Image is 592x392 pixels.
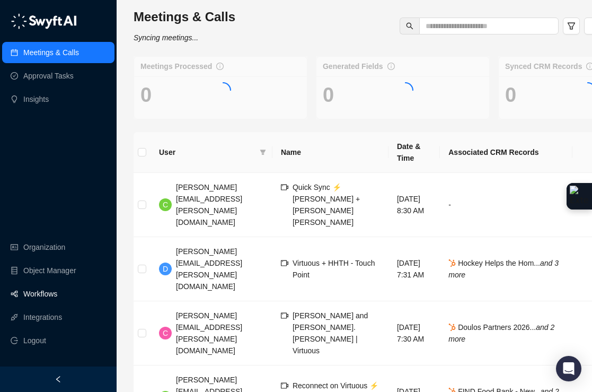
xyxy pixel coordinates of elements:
[448,259,559,279] span: Hockey Helps the Hom...
[388,301,440,365] td: [DATE] 7:30 AM
[293,183,360,227] span: Quick Sync ⚡️ [PERSON_NAME] + [PERSON_NAME] [PERSON_NAME]
[281,259,288,267] span: video-camera
[448,323,554,343] span: Doulos Partners 2026...
[176,183,242,227] span: [PERSON_NAME][EMAIL_ADDRESS][PERSON_NAME][DOMAIN_NAME]
[55,376,62,383] span: left
[134,33,198,42] i: Syncing meetings...
[23,260,76,281] a: Object Manager
[23,283,57,304] a: Workflows
[388,132,440,173] th: Date & Time
[23,89,49,110] a: Insights
[281,184,288,191] span: video-camera
[440,132,572,173] th: Associated CRM Records
[23,330,46,351] span: Logout
[176,311,242,355] span: [PERSON_NAME][EMAIL_ADDRESS][PERSON_NAME][DOMAIN_NAME]
[281,312,288,319] span: video-camera
[556,356,581,381] div: Open Intercom Messenger
[440,173,572,237] td: -
[388,237,440,301] td: [DATE] 7:31 AM
[23,237,65,258] a: Organization
[281,382,288,389] span: video-camera
[159,146,255,158] span: User
[215,82,231,98] span: loading
[448,323,554,343] i: and 2 more
[388,173,440,237] td: [DATE] 8:30 AM
[570,186,589,207] img: Extension Icon
[567,22,576,30] span: filter
[406,22,413,30] span: search
[11,337,18,344] span: logout
[397,82,413,98] span: loading
[258,144,268,160] span: filter
[11,13,77,29] img: logo-05li4sbe.png
[293,259,375,279] span: Virtuous + HHTH - Touch Point
[163,263,168,275] span: D
[272,132,388,173] th: Name
[23,65,74,86] a: Approval Tasks
[176,247,242,291] span: [PERSON_NAME][EMAIL_ADDRESS][PERSON_NAME][DOMAIN_NAME]
[134,8,235,25] h3: Meetings & Calls
[163,327,168,339] span: C
[163,199,168,211] span: C
[23,42,79,63] a: Meetings & Calls
[448,259,559,279] i: and 3 more
[260,149,266,155] span: filter
[23,307,62,328] a: Integrations
[293,311,368,355] span: [PERSON_NAME] and [PERSON_NAME].[PERSON_NAME] | Virtuous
